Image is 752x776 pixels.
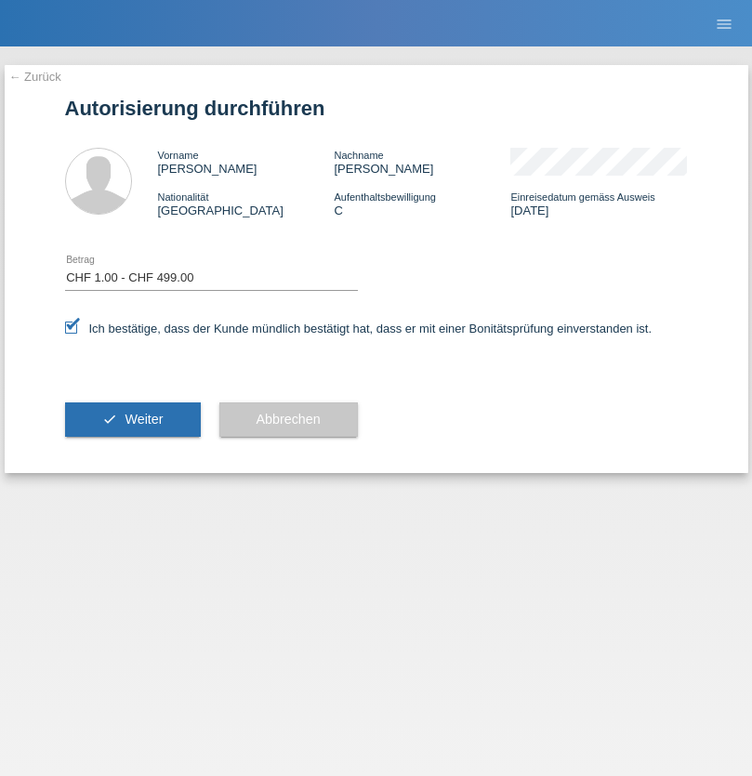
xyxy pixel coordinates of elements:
[334,190,510,217] div: C
[125,412,163,427] span: Weiter
[158,191,209,203] span: Nationalität
[65,97,688,120] h1: Autorisierung durchführen
[219,402,358,438] button: Abbrechen
[65,402,201,438] button: check Weiter
[334,150,383,161] span: Nachname
[9,70,61,84] a: ← Zurück
[510,190,687,217] div: [DATE]
[102,412,117,427] i: check
[158,150,199,161] span: Vorname
[334,191,435,203] span: Aufenthaltsbewilligung
[510,191,654,203] span: Einreisedatum gemäss Ausweis
[257,412,321,427] span: Abbrechen
[65,322,653,335] label: Ich bestätige, dass der Kunde mündlich bestätigt hat, dass er mit einer Bonitätsprüfung einversta...
[158,190,335,217] div: [GEOGRAPHIC_DATA]
[715,15,733,33] i: menu
[334,148,510,176] div: [PERSON_NAME]
[158,148,335,176] div: [PERSON_NAME]
[706,18,743,29] a: menu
